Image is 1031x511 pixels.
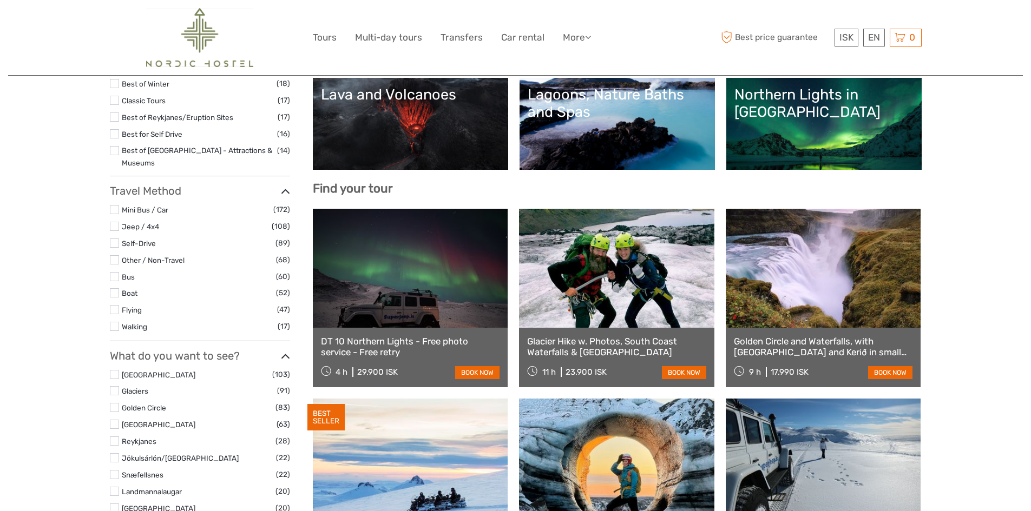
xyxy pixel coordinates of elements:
[276,452,290,464] span: (22)
[566,367,607,377] div: 23.900 ISK
[122,420,195,429] a: [GEOGRAPHIC_DATA]
[749,367,761,377] span: 9 h
[273,203,290,216] span: (172)
[276,270,290,283] span: (60)
[275,237,290,249] span: (89)
[122,470,163,479] a: Snæfellsnes
[122,273,135,281] a: Bus
[277,144,290,157] span: (14)
[110,349,290,362] h3: What do you want to see?
[122,437,156,446] a: Reykjanes
[122,146,272,167] a: Best of [GEOGRAPHIC_DATA] - Attractions & Museums
[455,366,500,379] a: book now
[122,130,182,138] a: Best for Self Drive
[355,30,422,45] a: Multi-day tours
[863,29,885,47] div: EN
[278,94,290,107] span: (17)
[122,454,239,462] a: Jökulsárlón/[GEOGRAPHIC_DATA]
[321,336,500,358] a: DT 10 Northern Lights - Free photo service - Free retry
[278,111,290,123] span: (17)
[278,320,290,333] span: (17)
[275,485,290,497] span: (20)
[734,86,914,162] a: Northern Lights in [GEOGRAPHIC_DATA]
[275,401,290,414] span: (83)
[527,336,706,358] a: Glacier Hike w. Photos, South Coast Waterfalls & [GEOGRAPHIC_DATA]
[336,367,347,377] span: 4 h
[313,181,393,196] b: Find your tour
[276,468,290,481] span: (22)
[277,128,290,140] span: (16)
[276,254,290,266] span: (68)
[272,368,290,381] span: (103)
[276,287,290,299] span: (52)
[528,86,707,162] a: Lagoons, Nature Baths and Spas
[868,366,912,379] a: book now
[275,435,290,447] span: (28)
[563,30,591,45] a: More
[357,367,398,377] div: 29.900 ISK
[321,86,500,103] div: Lava and Volcanoes
[122,306,142,314] a: Flying
[307,404,345,431] div: BEST SELLER
[277,384,290,397] span: (91)
[734,336,913,358] a: Golden Circle and Waterfalls, with [GEOGRAPHIC_DATA] and Kerið in small group
[277,418,290,430] span: (63)
[272,220,290,233] span: (108)
[501,30,544,45] a: Car rental
[734,86,914,121] div: Northern Lights in [GEOGRAPHIC_DATA]
[122,113,233,122] a: Best of Reykjanes/Eruption Sites
[122,403,166,412] a: Golden Circle
[122,289,137,297] a: Boat
[542,367,556,377] span: 11 h
[122,387,148,395] a: Glaciers
[771,367,809,377] div: 17.990 ISK
[441,30,483,45] a: Transfers
[122,79,169,88] a: Best of Winter
[662,366,706,379] a: book now
[122,256,185,264] a: Other / Non-Travel
[122,96,166,105] a: Classic Tours
[122,205,168,214] a: Mini Bus / Car
[908,32,917,43] span: 0
[122,222,159,231] a: Jeep / 4x4
[122,487,182,496] a: Landmannalaugar
[122,370,195,379] a: [GEOGRAPHIC_DATA]
[277,77,290,90] span: (18)
[277,303,290,316] span: (47)
[110,184,290,197] h3: Travel Method
[839,32,853,43] span: ISK
[146,8,253,67] img: 2454-61f15230-a6bf-4303-aa34-adabcbdb58c5_logo_big.png
[122,239,156,248] a: Self-Drive
[719,29,832,47] span: Best price guarantee
[122,322,147,331] a: Walking
[313,30,337,45] a: Tours
[528,86,707,121] div: Lagoons, Nature Baths and Spas
[321,86,500,162] a: Lava and Volcanoes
